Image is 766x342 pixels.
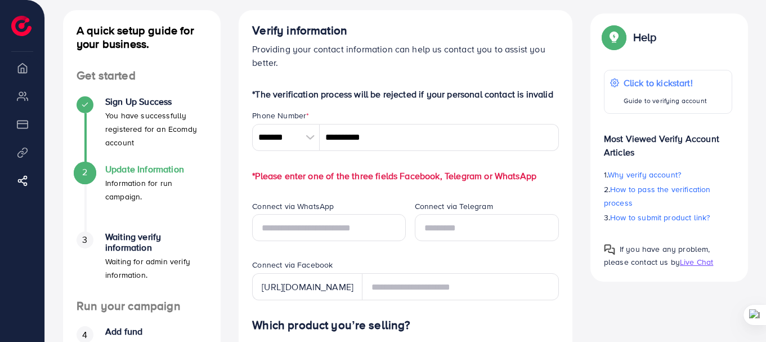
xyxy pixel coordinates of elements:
label: Connect via Telegram [415,201,493,212]
h4: Waiting verify information [105,232,207,253]
p: Waiting for admin verify information. [105,255,207,282]
span: 3 [82,233,87,246]
h4: Update Information [105,164,207,175]
span: 2 [82,166,87,179]
h4: Verify information [252,24,559,38]
p: Click to kickstart! [624,76,707,90]
p: Help [633,30,657,44]
iframe: Chat [718,291,758,334]
label: Connect via WhatsApp [252,201,334,212]
p: Information for run campaign. [105,176,207,203]
img: Popup guide [604,27,624,47]
h4: Get started [63,69,221,83]
p: 3. [604,211,732,224]
p: Most Viewed Verify Account Articles [604,123,732,159]
label: Connect via Facebook [252,259,333,270]
p: 2. [604,183,732,210]
span: If you have any problem, please contact us by [604,243,710,268]
span: 4 [82,328,87,341]
li: Update Information [63,164,221,232]
h4: Which product you’re selling? [252,318,559,332]
p: 1. [604,168,732,181]
p: *Please enter one of the three fields Facebook, Telegram or WhatsApp [252,169,559,183]
h4: A quick setup guide for your business. [63,24,221,51]
img: Popup guide [604,244,615,255]
h4: Sign Up Success [105,96,207,107]
img: logo [11,16,32,36]
p: *The verification process will be rejected if your personal contact is invalid [252,87,559,101]
li: Sign Up Success [63,96,221,164]
li: Waiting verify information [63,232,221,299]
p: You have successfully registered for an Ecomdy account [105,109,207,149]
p: Guide to verifying account [624,94,707,108]
p: Providing your contact information can help us contact you to assist you better. [252,42,559,69]
h4: Add fund [105,326,207,337]
span: How to pass the verification process [604,184,711,208]
div: [URL][DOMAIN_NAME] [252,273,362,300]
span: Why verify account? [608,169,681,180]
span: How to submit product link? [610,212,710,223]
h4: Run your campaign [63,299,221,313]
label: Phone Number [252,110,309,121]
span: Live Chat [680,256,713,268]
